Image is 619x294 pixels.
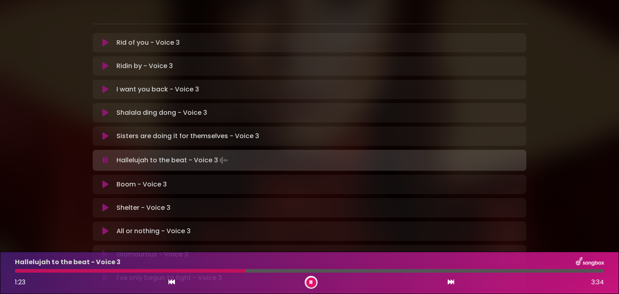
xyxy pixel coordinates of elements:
p: Shalala ding dong - Voice 3 [116,108,207,118]
p: Boom - Voice 3 [116,180,167,189]
span: 1:23 [15,277,25,287]
p: Glamourous - Voice 3 [116,250,188,259]
p: Ridin by - Voice 3 [116,61,173,71]
p: Hallelujah to the beat - Voice 3 [15,257,120,267]
p: Shelter - Voice 3 [116,203,170,213]
img: waveform4.gif [218,155,229,166]
p: I want you back - Voice 3 [116,85,199,94]
p: All or nothing - Voice 3 [116,226,191,236]
span: 3:34 [591,277,604,287]
p: Rid of you - Voice 3 [116,38,180,48]
img: songbox-logo-white.png [576,257,604,267]
p: Sisters are doing it for themselves - Voice 3 [116,131,259,141]
p: Hallelujah to the beat - Voice 3 [116,155,229,166]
